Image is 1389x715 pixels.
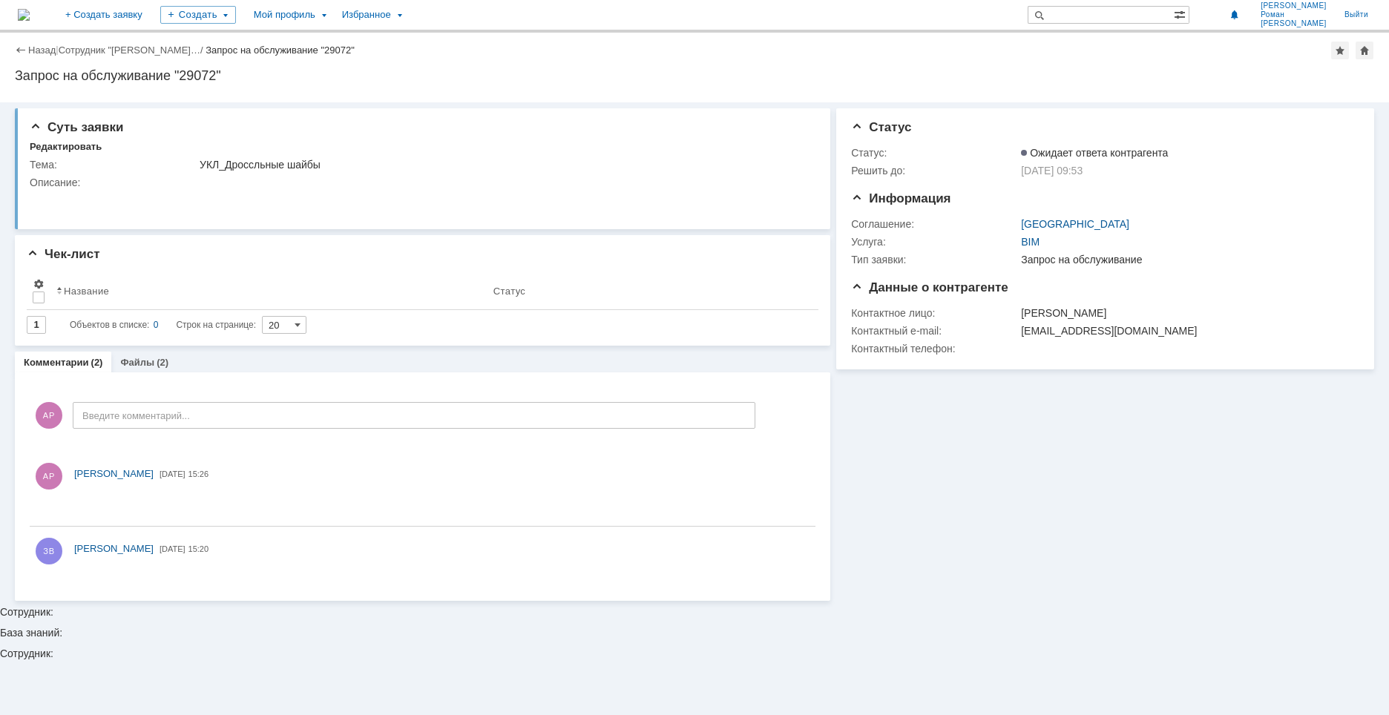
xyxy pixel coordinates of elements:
a: Сотрудник "[PERSON_NAME]… [59,45,200,56]
div: Запрос на обслуживание "29072" [15,68,1374,83]
div: Контактный телефон: [851,343,1018,355]
a: Перейти на домашнюю страницу [18,9,30,21]
div: Статус [493,286,525,297]
div: Описание: [30,177,811,188]
span: Суть заявки [30,120,123,134]
span: [PERSON_NAME] [1261,1,1327,10]
th: Статус [487,272,807,310]
a: Файлы [120,357,154,368]
div: [PERSON_NAME] [1021,307,1351,319]
th: Название [50,272,487,310]
div: Контактное лицо: [851,307,1018,319]
div: Редактировать [30,141,102,153]
div: Решить до: [851,165,1018,177]
span: Информация [851,191,950,205]
div: (2) [157,357,168,368]
div: УКЛ_Дроссльные шайбы [200,159,808,171]
div: Создать [160,6,236,24]
span: [PERSON_NAME] [74,543,154,554]
img: logo [18,9,30,21]
a: [PERSON_NAME] [74,467,154,481]
div: Добавить в избранное [1331,42,1349,59]
span: 15:26 [188,469,209,478]
span: Чек-лист [27,247,100,261]
a: Назад [28,45,56,56]
span: Настройки [33,278,45,290]
div: Запрос на обслуживание [1021,254,1351,266]
div: | [56,44,58,55]
div: Контактный e-mail: [851,325,1018,337]
span: Ожидает ответа контрагента [1021,147,1168,159]
div: Тема: [30,159,197,171]
div: (2) [91,357,103,368]
div: Название [64,286,109,297]
span: Расширенный поиск [1174,7,1189,21]
span: [PERSON_NAME] [1261,19,1327,28]
span: Данные о контрагенте [851,280,1008,294]
div: Услуга: [851,236,1018,248]
a: Комментарии [24,357,89,368]
span: 15:20 [188,544,209,553]
div: Статус: [851,147,1018,159]
span: Роман [1261,10,1327,19]
span: [DATE] [160,469,185,478]
span: [DATE] 09:53 [1021,165,1083,177]
div: / [59,45,206,56]
div: 0 [154,316,159,334]
a: [GEOGRAPHIC_DATA] [1021,218,1129,230]
div: Тип заявки: [851,254,1018,266]
a: [PERSON_NAME] [74,541,154,556]
span: АР [36,402,62,429]
span: Объектов в списке: [70,320,149,330]
div: Соглашение: [851,218,1018,230]
div: [EMAIL_ADDRESS][DOMAIN_NAME] [1021,325,1351,337]
div: Запрос на обслуживание "29072" [206,45,355,56]
span: [PERSON_NAME] [74,468,154,479]
span: Статус [851,120,911,134]
a: BIM [1021,236,1040,248]
div: Сделать домашней страницей [1356,42,1373,59]
span: [DATE] [160,544,185,553]
i: Строк на странице: [70,316,256,334]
